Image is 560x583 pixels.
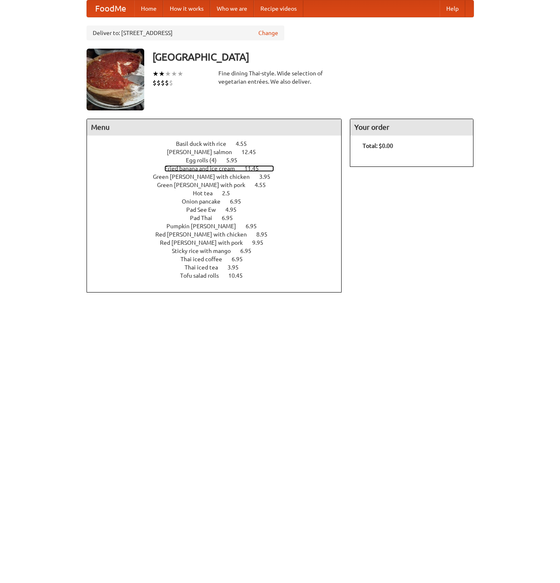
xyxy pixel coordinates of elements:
div: Deliver to: [STREET_ADDRESS] [87,26,284,40]
a: Onion pancake 6.95 [182,198,256,205]
span: Onion pancake [182,198,229,205]
a: Pumpkin [PERSON_NAME] 6.95 [166,223,272,229]
a: [PERSON_NAME] salmon 12.45 [167,149,271,155]
span: Thai iced tea [185,264,226,271]
h3: [GEOGRAPHIC_DATA] [152,49,474,65]
li: ★ [177,69,183,78]
a: Hot tea 2.5 [193,190,245,197]
a: Fried banana and ice cream 11.45 [164,165,274,172]
div: Fine dining Thai-style. Wide selection of vegetarian entrées. We also deliver. [218,69,342,86]
span: [PERSON_NAME] salmon [167,149,240,155]
span: 6.95 [230,198,249,205]
span: Green [PERSON_NAME] with chicken [153,173,258,180]
a: Help [440,0,465,17]
span: Basil duck with rice [176,140,234,147]
span: 9.95 [252,239,272,246]
span: 4.55 [236,140,255,147]
span: 11.45 [244,165,267,172]
span: Red [PERSON_NAME] with chicken [155,231,255,238]
span: 2.5 [222,190,238,197]
li: ★ [171,69,177,78]
h4: Your order [350,119,473,136]
span: Green [PERSON_NAME] with pork [157,182,253,188]
a: Pad Thai 6.95 [190,215,248,221]
span: 12.45 [241,149,264,155]
a: Basil duck with rice 4.55 [176,140,262,147]
a: How it works [163,0,210,17]
span: Tofu salad rolls [180,272,227,279]
span: Pumpkin [PERSON_NAME] [166,223,244,229]
a: Tofu salad rolls 10.45 [180,272,258,279]
a: Recipe videos [254,0,303,17]
li: ★ [152,69,159,78]
span: Fried banana and ice cream [164,165,243,172]
a: FoodMe [87,0,134,17]
span: Red [PERSON_NAME] with pork [160,239,251,246]
h4: Menu [87,119,342,136]
img: angular.jpg [87,49,144,110]
a: Egg rolls (4) 5.95 [186,157,253,164]
span: Egg rolls (4) [186,157,225,164]
li: ★ [165,69,171,78]
span: 4.55 [255,182,274,188]
li: $ [157,78,161,87]
span: 3.95 [227,264,247,271]
li: $ [169,78,173,87]
a: Thai iced tea 3.95 [185,264,254,271]
a: Who we are [210,0,254,17]
span: 5.95 [226,157,246,164]
li: ★ [159,69,165,78]
span: Pad Thai [190,215,220,221]
span: Thai iced coffee [180,256,230,262]
a: Home [134,0,163,17]
li: $ [152,78,157,87]
span: 8.95 [256,231,276,238]
span: 6.95 [246,223,265,229]
a: Green [PERSON_NAME] with pork 4.55 [157,182,281,188]
a: Change [258,29,278,37]
a: Red [PERSON_NAME] with pork 9.95 [160,239,279,246]
span: 6.95 [240,248,260,254]
a: Pad See Ew 4.95 [186,206,252,213]
a: Thai iced coffee 6.95 [180,256,258,262]
b: Total: $0.00 [363,143,393,149]
span: 4.95 [225,206,245,213]
span: 6.95 [222,215,241,221]
span: 10.45 [228,272,251,279]
span: Sticky rice with mango [172,248,239,254]
span: Pad See Ew [186,206,224,213]
a: Sticky rice with mango 6.95 [172,248,267,254]
span: 6.95 [232,256,251,262]
span: 3.95 [259,173,279,180]
li: $ [161,78,165,87]
a: Red [PERSON_NAME] with chicken 8.95 [155,231,283,238]
span: Hot tea [193,190,221,197]
li: $ [165,78,169,87]
a: Green [PERSON_NAME] with chicken 3.95 [153,173,286,180]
